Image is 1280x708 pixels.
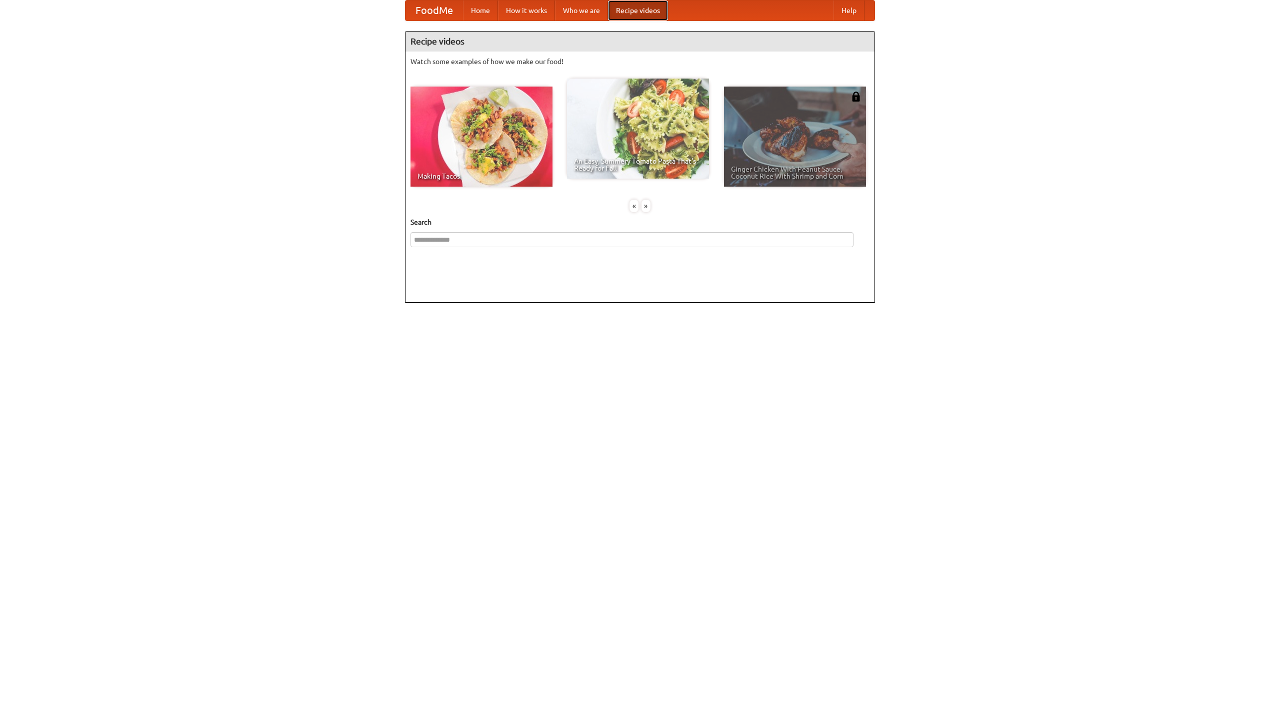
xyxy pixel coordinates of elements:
a: FoodMe [405,1,463,21]
a: Home [463,1,498,21]
a: Who we are [555,1,608,21]
div: » [641,200,650,212]
div: « [629,200,638,212]
img: 483408.png [851,92,861,102]
a: Recipe videos [608,1,668,21]
span: An Easy, Summery Tomato Pasta That's Ready for Fall [574,158,702,172]
p: Watch some examples of how we make our food! [410,57,869,67]
h4: Recipe videos [405,32,874,52]
h5: Search [410,217,869,227]
a: An Easy, Summery Tomato Pasta That's Ready for Fall [567,79,709,179]
a: Making Tacos [410,87,552,187]
a: How it works [498,1,555,21]
span: Making Tacos [417,173,545,180]
a: Help [833,1,864,21]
